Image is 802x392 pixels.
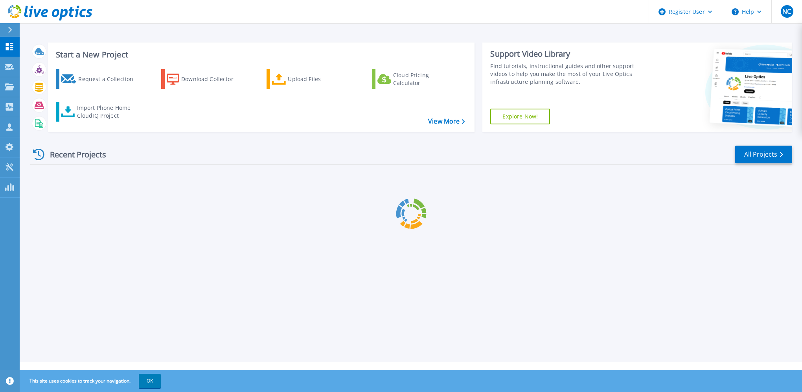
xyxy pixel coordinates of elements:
span: NC [782,8,791,15]
a: Cloud Pricing Calculator [372,69,460,89]
div: Download Collector [181,71,244,87]
h3: Start a New Project [56,50,465,59]
a: All Projects [735,146,792,163]
a: Upload Files [267,69,354,89]
a: Request a Collection [56,69,143,89]
div: Import Phone Home CloudIQ Project [77,104,138,120]
a: Download Collector [161,69,249,89]
a: View More [428,118,465,125]
div: Find tutorials, instructional guides and other support videos to help you make the most of your L... [490,62,649,86]
div: Upload Files [288,71,351,87]
div: Support Video Library [490,49,649,59]
div: Cloud Pricing Calculator [393,71,456,87]
div: Request a Collection [78,71,141,87]
button: OK [139,374,161,388]
span: This site uses cookies to track your navigation. [22,374,161,388]
div: Recent Projects [30,145,117,164]
a: Explore Now! [490,109,550,124]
